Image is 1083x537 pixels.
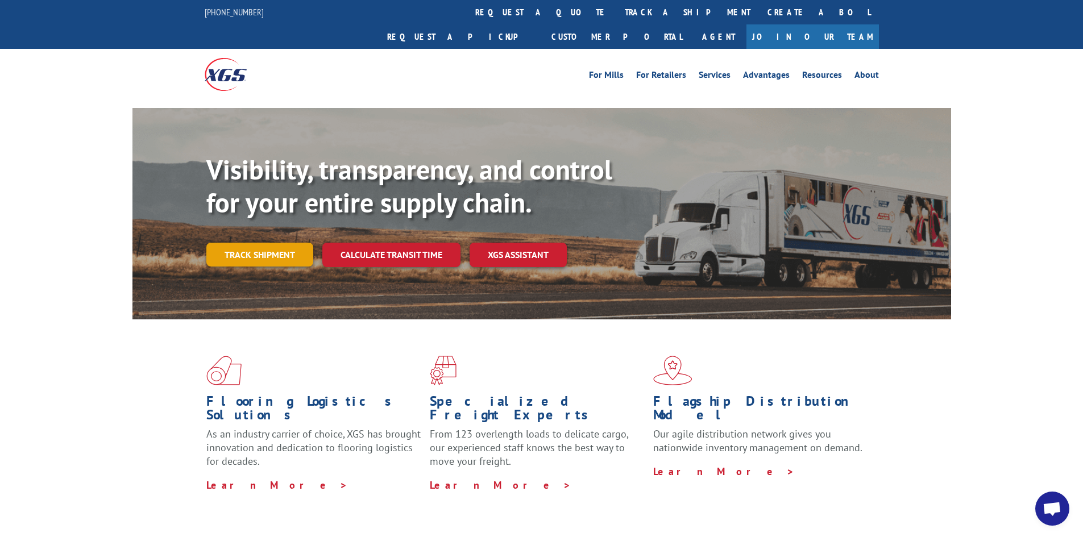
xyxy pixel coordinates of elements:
[430,356,457,385] img: xgs-icon-focused-on-flooring-red
[653,394,868,427] h1: Flagship Distribution Model
[691,24,746,49] a: Agent
[746,24,879,49] a: Join Our Team
[699,70,731,83] a: Services
[743,70,790,83] a: Advantages
[653,356,692,385] img: xgs-icon-flagship-distribution-model-red
[802,70,842,83] a: Resources
[1035,492,1069,526] a: Open chat
[379,24,543,49] a: Request a pickup
[206,427,421,468] span: As an industry carrier of choice, XGS has brought innovation and dedication to flooring logistics...
[206,478,348,492] a: Learn More >
[589,70,624,83] a: For Mills
[653,427,862,454] span: Our agile distribution network gives you nationwide inventory management on demand.
[206,356,242,385] img: xgs-icon-total-supply-chain-intelligence-red
[205,6,264,18] a: [PHONE_NUMBER]
[206,243,313,267] a: Track shipment
[543,24,691,49] a: Customer Portal
[470,243,567,267] a: XGS ASSISTANT
[430,478,571,492] a: Learn More >
[636,70,686,83] a: For Retailers
[322,243,460,267] a: Calculate transit time
[206,394,421,427] h1: Flooring Logistics Solutions
[206,152,612,220] b: Visibility, transparency, and control for your entire supply chain.
[430,427,645,478] p: From 123 overlength loads to delicate cargo, our experienced staff knows the best way to move you...
[854,70,879,83] a: About
[653,465,795,478] a: Learn More >
[430,394,645,427] h1: Specialized Freight Experts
